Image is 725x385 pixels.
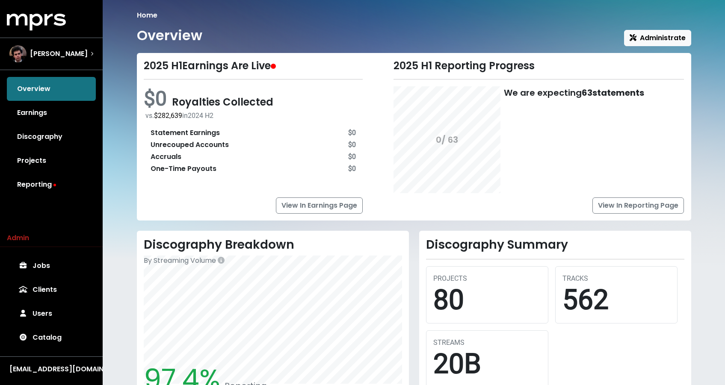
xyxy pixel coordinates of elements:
[592,197,684,214] a: View In Reporting Page
[151,128,220,138] div: Statement Earnings
[7,101,96,125] a: Earnings
[154,112,182,120] span: $282,639
[172,95,273,109] span: Royalties Collected
[7,173,96,197] a: Reporting
[7,149,96,173] a: Projects
[624,30,691,46] button: Administrate
[30,49,88,59] span: [PERSON_NAME]
[348,140,356,150] div: $0
[137,27,202,44] h1: Overview
[504,86,644,193] div: We are expecting
[433,284,541,317] div: 80
[145,111,363,121] div: vs. in 2024 H2
[151,140,229,150] div: Unrecouped Accounts
[144,256,216,265] span: By Streaming Volume
[348,152,356,162] div: $0
[433,273,541,284] div: PROJECTS
[433,338,541,348] div: STREAMS
[276,197,363,214] a: View In Earnings Page
[137,10,691,21] nav: breadcrumb
[151,164,216,174] div: One-Time Payouts
[7,125,96,149] a: Discography
[7,364,96,375] button: [EMAIL_ADDRESS][DOMAIN_NAME]
[144,86,172,111] span: $0
[433,348,541,381] div: 20B
[144,238,402,252] h2: Discography Breakdown
[562,273,670,284] div: TRACKS
[7,254,96,278] a: Jobs
[137,10,157,21] li: Home
[7,302,96,326] a: Users
[151,152,181,162] div: Accruals
[562,284,670,317] div: 562
[144,60,363,72] div: 2025 H1 Earnings Are Live
[9,364,93,374] div: [EMAIL_ADDRESS][DOMAIN_NAME]
[7,17,66,26] a: mprs logo
[7,278,96,302] a: Clients
[582,87,644,99] b: 63 statements
[7,326,96,350] a: Catalog
[426,238,684,252] h2: Discography Summary
[9,45,27,62] img: The selected account / producer
[630,33,686,43] span: Administrate
[394,60,684,72] div: 2025 H1 Reporting Progress
[348,128,356,138] div: $0
[348,164,356,174] div: $0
